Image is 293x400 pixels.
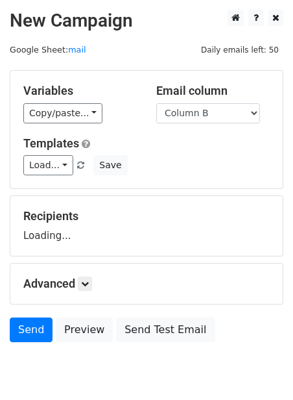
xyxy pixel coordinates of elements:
a: Preview [56,318,113,342]
h5: Recipients [23,209,270,223]
span: Daily emails left: 50 [196,43,283,57]
a: Send Test Email [116,318,215,342]
a: Templates [23,136,79,150]
h5: Email column [156,84,270,98]
a: Load... [23,155,73,175]
small: Google Sheet: [10,45,86,55]
div: Loading... [23,209,270,243]
button: Save [93,155,127,175]
h5: Advanced [23,277,270,291]
h2: New Campaign [10,10,283,32]
a: Send [10,318,53,342]
a: Copy/paste... [23,103,102,123]
h5: Variables [23,84,137,98]
a: mail [68,45,86,55]
a: Daily emails left: 50 [196,45,283,55]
